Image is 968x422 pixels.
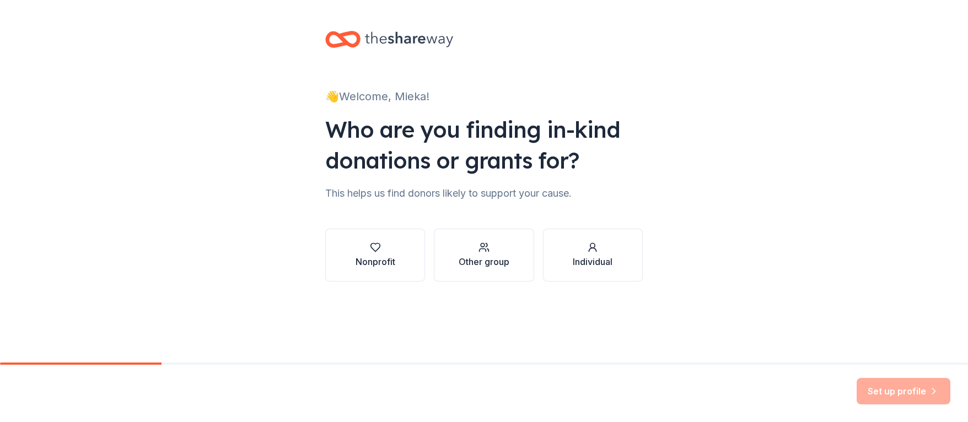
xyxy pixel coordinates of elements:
[325,229,425,282] button: Nonprofit
[325,114,643,176] div: Who are you finding in-kind donations or grants for?
[325,185,643,202] div: This helps us find donors likely to support your cause.
[459,255,509,268] div: Other group
[573,255,612,268] div: Individual
[543,229,643,282] button: Individual
[325,88,643,105] div: 👋 Welcome, Mieka!
[356,255,395,268] div: Nonprofit
[434,229,534,282] button: Other group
